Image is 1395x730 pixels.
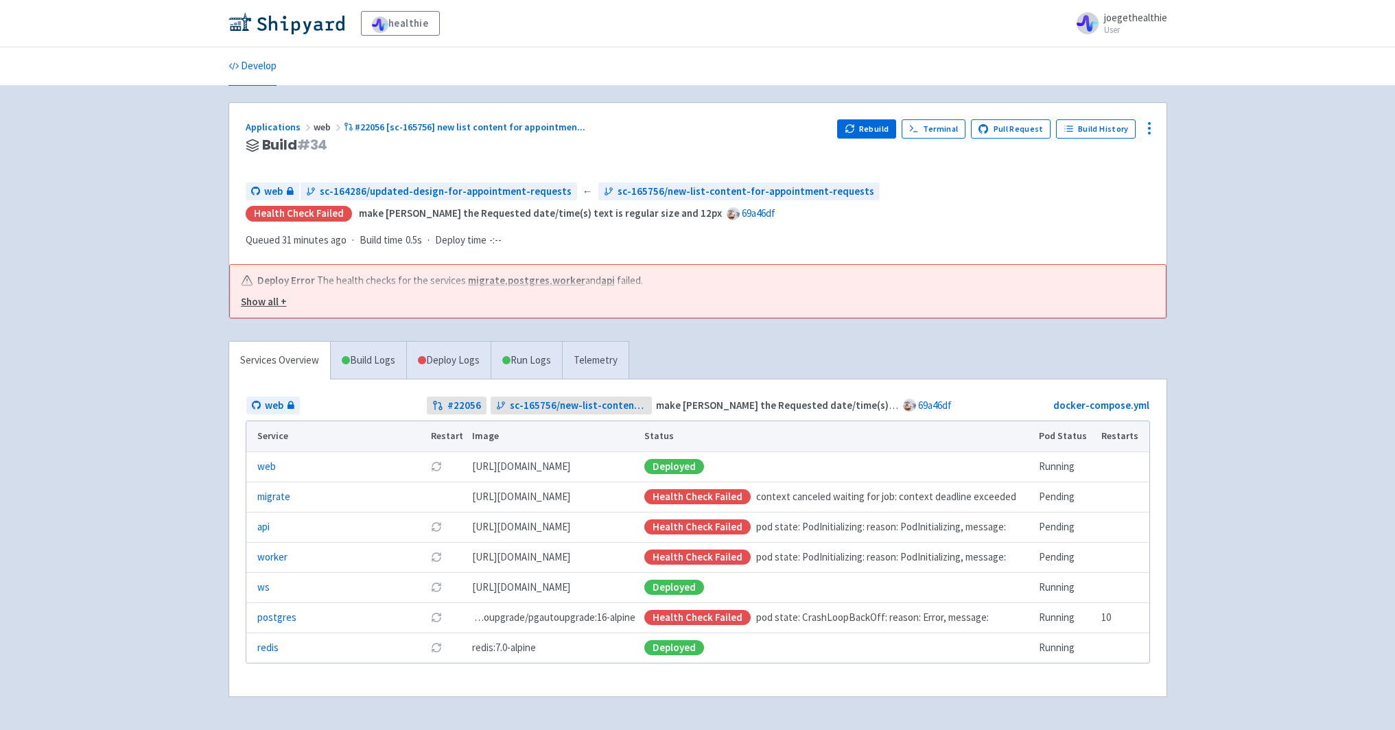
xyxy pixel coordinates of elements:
time: 31 minutes ago [282,233,347,246]
div: pod state: PodInitializing: reason: PodInitializing, message: [644,519,1030,535]
span: pgautoupgrade/pgautoupgrade:16-alpine [472,610,635,626]
img: Shipyard logo [228,12,344,34]
span: [DOMAIN_NAME][URL] [472,550,570,565]
span: web [264,184,283,200]
button: Restart pod [431,642,442,653]
button: Rebuild [837,119,896,139]
a: web [257,459,276,475]
span: [DOMAIN_NAME][URL] [472,519,570,535]
button: Restart pod [431,552,442,563]
td: Running [1034,572,1097,602]
th: Status [640,421,1034,451]
span: [DOMAIN_NAME][URL] [472,489,570,505]
strong: # 22056 [447,398,481,414]
span: sc-164286/updated-design-for-appointment-requests [320,184,572,200]
strong: make [PERSON_NAME] the Requested date/time(s) text is regular size and 12px [359,207,722,220]
span: ← [583,184,593,200]
a: migrate [257,489,290,505]
a: Build History [1056,119,1136,139]
strong: make [PERSON_NAME] the Requested date/time(s) text is regular size and 12px [656,399,1019,412]
span: Build time [360,233,403,248]
a: Applications [246,121,314,133]
a: joegethealthie User [1068,12,1167,34]
td: Pending [1034,482,1097,512]
span: Build [262,137,328,153]
a: Run Logs [491,342,562,379]
a: web [246,182,299,201]
div: context canceled waiting for job: context deadline exceeded [644,489,1030,505]
th: Pod Status [1034,421,1097,451]
div: Health check failed [644,610,751,625]
span: [DOMAIN_NAME][URL] [472,459,570,475]
a: api [257,519,270,535]
a: sc-165756/new-list-content-for-appointment-requests [491,397,652,415]
b: Deploy Error [257,273,315,289]
a: worker [552,274,585,287]
div: pod state: PodInitializing: reason: PodInitializing, message: [644,550,1030,565]
a: 69a46df [742,207,775,220]
a: redis [257,640,279,656]
button: Restart pod [431,582,442,593]
span: Queued [246,233,347,246]
td: Running [1034,602,1097,633]
a: ws [257,580,270,596]
span: #22056 [sc-165756] new list content for appointmen ... [355,121,585,133]
span: -:-- [489,233,502,248]
button: Restart pod [431,461,442,472]
div: pod state: CrashLoopBackOff: reason: Error, message: [644,610,1030,626]
button: Restart pod [431,521,442,532]
a: sc-164286/updated-design-for-appointment-requests [301,182,577,201]
td: Running [1034,633,1097,663]
div: Health check failed [644,519,751,534]
span: sc-165756/new-list-content-for-appointment-requests [618,184,874,200]
a: Telemetry [562,342,629,379]
div: Deployed [644,640,704,655]
div: · · [246,233,510,248]
span: # 34 [297,135,328,154]
a: web [246,397,300,415]
a: #22056 [427,397,487,415]
span: 0.5s [406,233,422,248]
th: Service [246,421,427,451]
a: Build Logs [331,342,406,379]
td: Running [1034,451,1097,482]
td: Pending [1034,542,1097,572]
a: Terminal [902,119,965,139]
a: 69a46df [918,399,952,412]
span: redis:7.0-alpine [472,640,536,656]
a: sc-165756/new-list-content-for-appointment-requests [598,182,880,201]
th: Restart [427,421,468,451]
div: Health check failed [644,550,751,565]
small: User [1104,25,1167,34]
td: Pending [1034,512,1097,542]
a: migrate [468,274,505,287]
a: #22056 [sc-165756] new list content for appointmen... [344,121,588,133]
span: web [314,121,344,133]
div: Health check failed [246,206,352,222]
div: Health check failed [644,489,751,504]
a: postgres [257,610,296,626]
a: healthie [361,11,440,36]
span: [DOMAIN_NAME][URL] [472,580,570,596]
div: Deployed [644,459,704,474]
button: Show all + [241,294,1141,310]
th: Restarts [1097,421,1149,451]
a: api [601,274,615,287]
span: The health checks for the services , , and failed. [317,273,645,289]
span: web [265,398,283,414]
a: Services Overview [229,342,330,379]
a: docker-compose.yml [1053,399,1149,412]
span: Deploy time [435,233,487,248]
th: Image [467,421,640,451]
u: Show all + [241,295,287,308]
a: postgres [508,274,550,287]
button: Restart pod [431,612,442,623]
a: worker [257,550,288,565]
a: Develop [228,47,277,86]
span: sc-165756/new-list-content-for-appointment-requests [510,398,646,414]
a: Deploy Logs [406,342,491,379]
